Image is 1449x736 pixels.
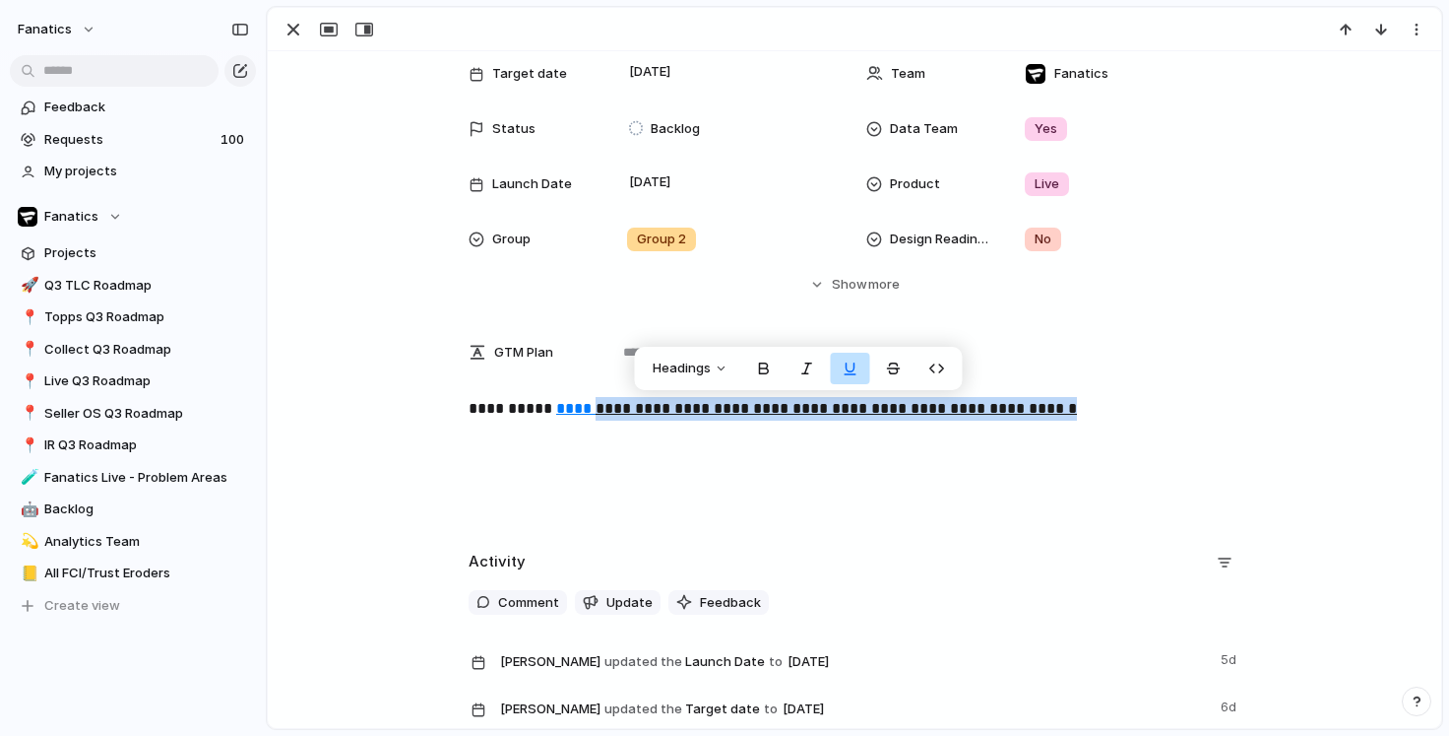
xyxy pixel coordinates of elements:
div: 📍 [21,402,34,425]
span: Headings [653,359,711,378]
a: My projects [10,157,256,186]
span: All FCI/Trust Eroders [44,564,249,583]
span: Live Q3 Roadmap [44,371,249,391]
a: 📍Seller OS Q3 Roadmap [10,399,256,429]
span: to [764,700,778,719]
span: Team [891,64,925,84]
span: Fanatics Live - Problem Areas [44,468,249,488]
div: 🚀 [21,274,34,297]
span: Product [890,174,940,194]
button: 📍 [18,435,37,455]
span: Launch Date [500,646,1209,676]
span: Feedback [700,593,761,613]
a: 📍Topps Q3 Roadmap [10,302,256,332]
button: Create view [10,591,256,621]
div: 📍 [21,306,34,329]
div: 💫 [21,530,34,553]
span: more [868,275,900,295]
span: Projects [44,243,249,263]
span: Design Readiness [890,230,992,249]
span: Requests [44,130,215,150]
span: Comment [498,593,559,613]
button: Feedback [668,590,769,616]
span: Data Team [890,119,958,139]
span: Create view [44,596,120,616]
a: Requests100 [10,125,256,155]
button: Showmore [469,267,1240,302]
span: [DATE] [778,698,830,721]
a: 📍Live Q3 Roadmap [10,367,256,396]
span: Fanatics [44,207,98,227]
span: [DATE] [783,650,835,674]
span: 5d [1221,646,1240,670]
div: 🤖 [21,499,34,521]
button: Comment [469,590,567,616]
div: 🧪 [21,466,34,489]
a: 🤖Backlog [10,495,256,524]
span: GTM Plan [494,343,553,363]
a: 📍IR Q3 Roadmap [10,431,256,460]
span: Status [492,119,535,139]
button: 🧪 [18,468,37,488]
span: Fanatics [1054,64,1108,84]
button: 📍 [18,371,37,391]
span: My projects [44,162,249,181]
span: Target date [500,694,1209,723]
button: 📍 [18,307,37,327]
span: [DATE] [624,170,676,194]
button: fanatics [9,14,106,45]
button: 🚀 [18,276,37,296]
span: Group 2 [637,230,686,249]
button: 💫 [18,532,37,552]
span: No [1035,230,1051,249]
span: Update [606,593,653,613]
span: Topps Q3 Roadmap [44,307,249,327]
h2: Activity [469,551,526,573]
a: 📒All FCI/Trust Eroders [10,559,256,588]
a: 📍Collect Q3 Roadmap [10,335,256,365]
span: Seller OS Q3 Roadmap [44,404,249,424]
button: Headings [641,353,740,384]
a: Feedback [10,93,256,122]
span: Analytics Team [44,532,249,552]
span: to [769,652,783,672]
button: 🤖 [18,500,37,519]
span: updated the [604,700,682,719]
span: Backlog [44,500,249,519]
span: Launch Date [492,174,572,194]
span: Target date [492,64,567,84]
a: 🚀Q3 TLC Roadmap [10,271,256,301]
span: [DATE] [624,60,676,84]
button: 📍 [18,340,37,360]
span: fanatics [18,20,72,39]
a: 🧪Fanatics Live - Problem Areas [10,463,256,493]
span: IR Q3 Roadmap [44,435,249,455]
button: 📍 [18,404,37,424]
button: Fanatics [10,202,256,232]
a: 💫Analytics Team [10,527,256,557]
span: Q3 TLC Roadmap [44,276,249,296]
div: 📍 [21,370,34,393]
span: Yes [1035,119,1057,139]
span: updated the [604,652,682,672]
span: Live [1035,174,1059,194]
span: 100 [220,130,248,150]
span: Backlog [651,119,700,139]
span: Feedback [44,98,249,117]
a: Projects [10,238,256,268]
span: 6d [1221,694,1240,717]
span: Group [492,230,531,249]
button: 📒 [18,564,37,583]
div: 📍 [21,338,34,361]
div: 📒 [21,563,34,585]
